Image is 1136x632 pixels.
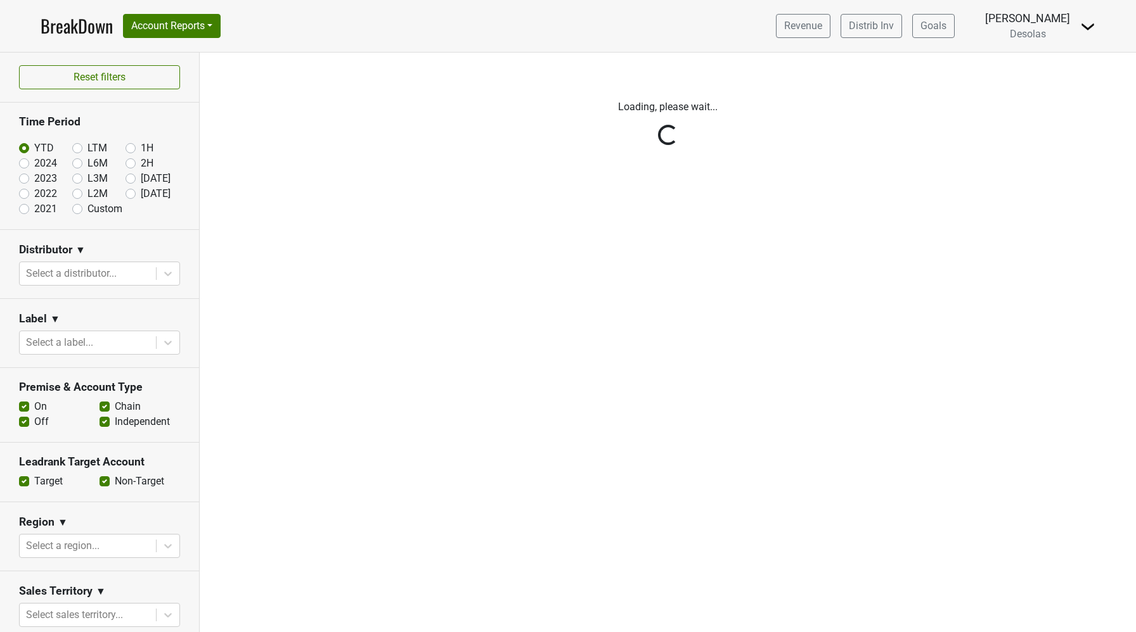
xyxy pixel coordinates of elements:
[1080,19,1095,34] img: Dropdown Menu
[841,14,902,38] a: Distrib Inv
[912,14,955,38] a: Goals
[41,13,113,39] a: BreakDown
[985,10,1070,27] div: [PERSON_NAME]
[316,99,1020,115] p: Loading, please wait...
[1010,28,1046,40] span: Desolas
[776,14,830,38] a: Revenue
[123,14,221,38] button: Account Reports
